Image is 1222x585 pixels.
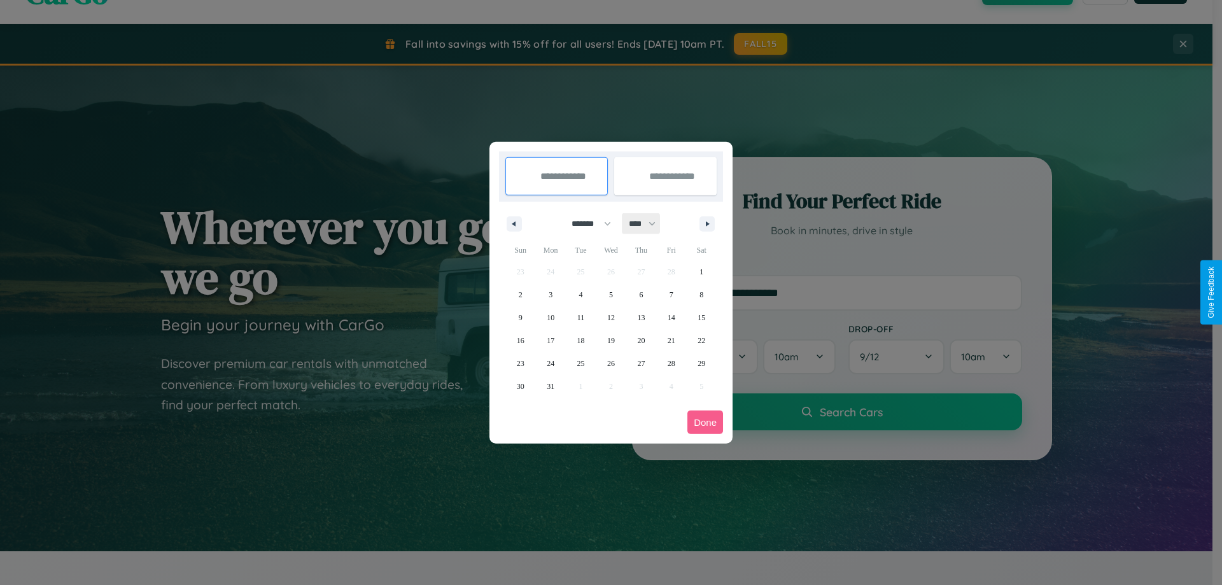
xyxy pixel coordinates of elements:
button: 8 [687,283,717,306]
button: 9 [505,306,535,329]
button: 3 [535,283,565,306]
button: 22 [687,329,717,352]
button: 15 [687,306,717,329]
div: Give Feedback [1207,267,1216,318]
span: Mon [535,240,565,260]
span: 8 [699,283,703,306]
span: 19 [607,329,615,352]
span: 1 [699,260,703,283]
button: 10 [535,306,565,329]
button: 1 [687,260,717,283]
span: 26 [607,352,615,375]
span: Wed [596,240,626,260]
button: 16 [505,329,535,352]
button: 4 [566,283,596,306]
button: 24 [535,352,565,375]
span: 27 [637,352,645,375]
span: 13 [637,306,645,329]
button: 14 [656,306,686,329]
button: 7 [656,283,686,306]
span: 24 [547,352,554,375]
span: 6 [639,283,643,306]
button: 27 [626,352,656,375]
button: 28 [656,352,686,375]
span: 22 [698,329,705,352]
span: 9 [519,306,523,329]
span: 31 [547,375,554,398]
span: 7 [670,283,673,306]
span: 2 [519,283,523,306]
button: 17 [535,329,565,352]
span: 29 [698,352,705,375]
span: 30 [517,375,524,398]
span: Thu [626,240,656,260]
button: 11 [566,306,596,329]
span: 14 [668,306,675,329]
span: 15 [698,306,705,329]
button: 25 [566,352,596,375]
span: 17 [547,329,554,352]
span: 10 [547,306,554,329]
span: 18 [577,329,585,352]
span: 5 [609,283,613,306]
span: Sat [687,240,717,260]
span: 21 [668,329,675,352]
span: 23 [517,352,524,375]
button: 21 [656,329,686,352]
button: Done [687,411,723,434]
button: 30 [505,375,535,398]
span: 12 [607,306,615,329]
span: 25 [577,352,585,375]
button: 26 [596,352,626,375]
span: Tue [566,240,596,260]
button: 29 [687,352,717,375]
button: 6 [626,283,656,306]
span: 28 [668,352,675,375]
button: 23 [505,352,535,375]
button: 2 [505,283,535,306]
span: 16 [517,329,524,352]
button: 31 [535,375,565,398]
button: 18 [566,329,596,352]
span: Sun [505,240,535,260]
span: 3 [549,283,552,306]
span: 4 [579,283,583,306]
button: 19 [596,329,626,352]
span: 11 [577,306,585,329]
button: 13 [626,306,656,329]
span: Fri [656,240,686,260]
button: 5 [596,283,626,306]
button: 12 [596,306,626,329]
button: 20 [626,329,656,352]
span: 20 [637,329,645,352]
